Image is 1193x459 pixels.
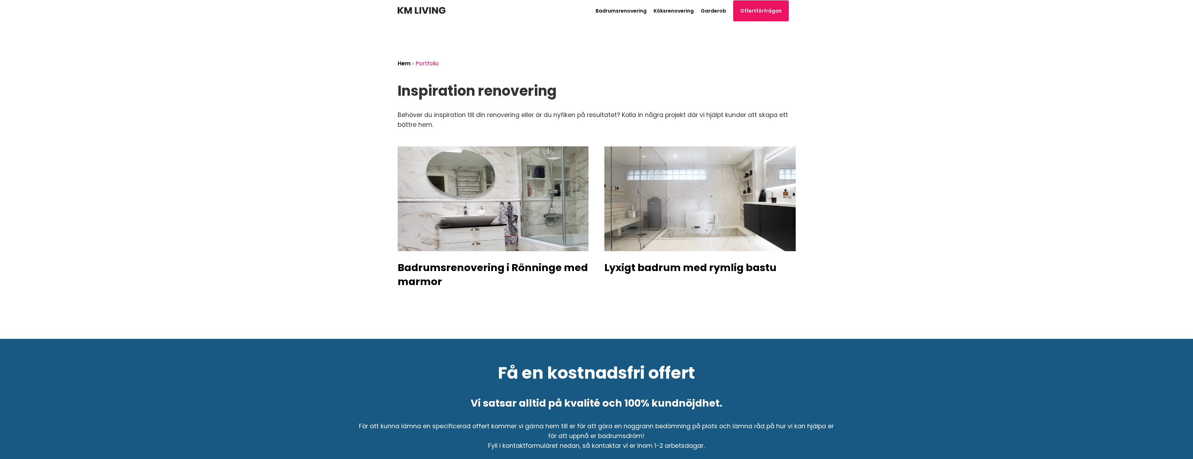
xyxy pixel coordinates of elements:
p: För att kunna lämna en specificerad offert kommer vi gärna hem till er för att göra en noggrann b... [358,421,835,451]
li: Portfolio [415,61,441,66]
h2: Lyxigt badrum med rymlig bastu [604,261,795,275]
a: Lyxigt badrum med rymlig bastu Lyxigt badrum med rymlig bastu [604,245,795,275]
a: Garderob [701,7,726,14]
h3: Få en kostnadsfri offert [498,367,695,379]
h5: Vi satsar alltid på kvalité och 100% kundnöjdhet. [471,396,722,410]
img: Badrumsrenovering i Rönninge med marmor [398,146,589,251]
h1: Inspiration renovering [398,83,796,99]
img: Lyxigt badrum med rymlig bastu [604,146,795,251]
a: Badrumsrenovering i Rönninge med marmor Badrumsrenovering i Rönninge med marmor [398,245,589,289]
p: Behöver du inspiration till din renovering eller är du nyfiken på resultatet? Kolla in några proj... [398,110,796,130]
li: › [412,61,415,66]
a: Köksrenovering [654,7,694,14]
h2: Badrumsrenovering i Rönninge med marmor [398,261,589,289]
a: Badrumsrenovering [596,7,647,14]
a: Hem [398,59,411,67]
img: KM Living [398,7,445,14]
a: Offertförfrågan [733,0,789,21]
